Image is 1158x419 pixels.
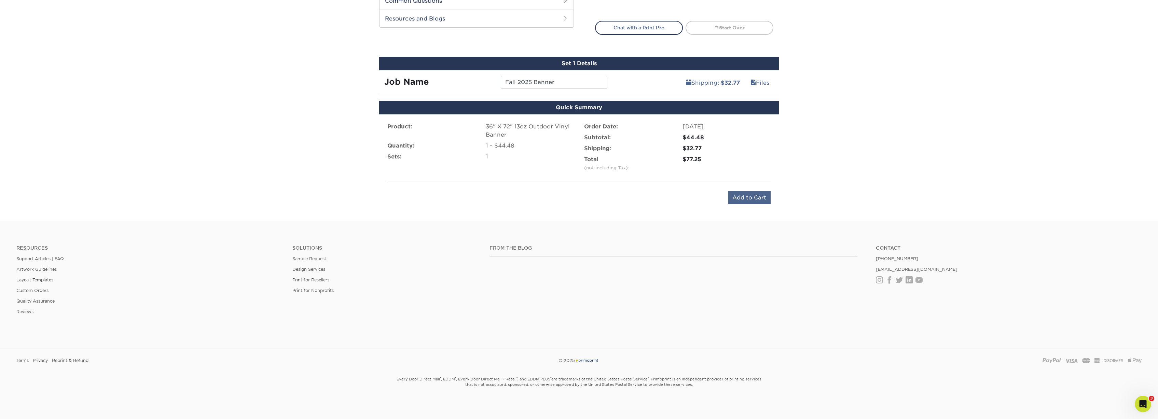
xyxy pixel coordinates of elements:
[384,77,429,87] strong: Job Name
[584,123,618,131] label: Order Date:
[683,134,771,142] div: $44.48
[52,355,88,366] a: Reprint & Refund
[2,398,58,417] iframe: Google Customer Reviews
[292,277,329,282] a: Print for Resellers
[595,21,683,34] a: Chat with a Print Pro
[550,376,551,380] sup: ®
[876,245,1142,251] a: Contact
[379,57,779,70] div: Set 1 Details
[440,376,441,380] sup: ®
[387,153,401,161] label: Sets:
[16,277,53,282] a: Layout Templates
[486,123,574,139] div: 36" X 72" 13oz Outdoor Vinyl Banner
[1149,396,1154,401] span: 3
[390,355,768,366] div: © 2025
[16,256,64,261] a: Support Articles | FAQ
[584,134,611,142] label: Subtotal:
[292,288,334,293] a: Print for Nonprofits
[16,298,55,304] a: Quality Assurance
[584,165,629,170] small: (not including Tax):
[681,76,744,89] a: Shipping: $32.77
[501,76,607,89] input: Enter a job name
[16,355,29,366] a: Terms
[33,355,48,366] a: Privacy
[746,76,774,89] a: Files
[16,288,49,293] a: Custom Orders
[486,153,574,161] div: 1
[575,358,599,363] img: Primoprint
[455,376,456,380] sup: ®
[683,123,771,131] div: [DATE]
[1135,396,1151,412] iframe: Intercom live chat
[486,142,574,150] div: 1 – $44.48
[686,21,773,34] a: Start Over
[876,256,918,261] a: [PHONE_NUMBER]
[16,245,282,251] h4: Resources
[379,101,779,114] div: Quick Summary
[387,123,412,131] label: Product:
[728,191,771,204] input: Add to Cart
[16,267,57,272] a: Artwork Guidelines
[584,144,611,153] label: Shipping:
[686,80,691,86] span: shipping
[516,376,518,380] sup: ®
[387,142,414,150] label: Quantity:
[490,245,857,251] h4: From the Blog
[683,155,771,164] div: $77.25
[379,374,779,404] small: Every Door Direct Mail , EDDM , Every Door Direct Mail – Retail , and EDDM PLUS are trademarks of...
[292,267,325,272] a: Design Services
[750,80,756,86] span: files
[380,10,574,27] h2: Resources and Blogs
[717,80,740,86] b: : $32.77
[292,256,326,261] a: Sample Request
[683,144,771,153] div: $32.77
[648,376,649,380] sup: ®
[292,245,479,251] h4: Solutions
[584,155,629,172] label: Total
[876,267,957,272] a: [EMAIL_ADDRESS][DOMAIN_NAME]
[16,309,33,314] a: Reviews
